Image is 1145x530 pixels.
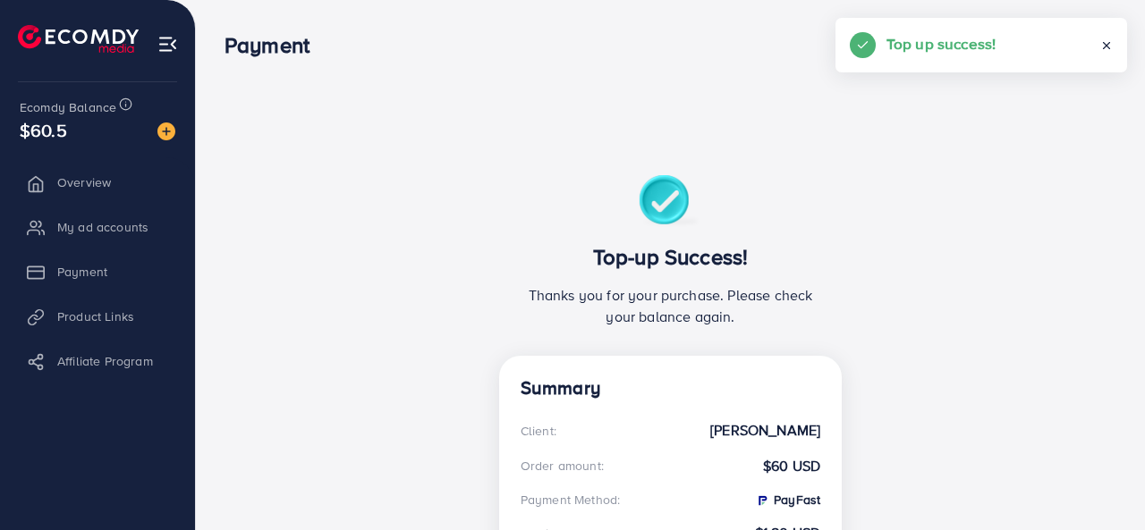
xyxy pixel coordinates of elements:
[18,25,139,53] img: logo
[755,493,769,508] img: PayFast
[710,420,820,441] strong: [PERSON_NAME]
[639,175,702,230] img: success
[225,32,324,58] h3: Payment
[157,122,175,140] img: image
[521,422,556,440] div: Client:
[521,491,620,509] div: Payment Method:
[763,456,820,476] strong: $60 USD
[521,244,820,270] h3: Top-up Success!
[521,377,820,400] h4: Summary
[886,32,996,55] h5: Top up success!
[20,117,67,143] span: $60.5
[521,457,604,475] div: Order amount:
[20,98,116,116] span: Ecomdy Balance
[755,491,820,509] strong: PayFast
[521,284,820,327] p: Thanks you for your purchase. Please check your balance again.
[157,34,178,55] img: menu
